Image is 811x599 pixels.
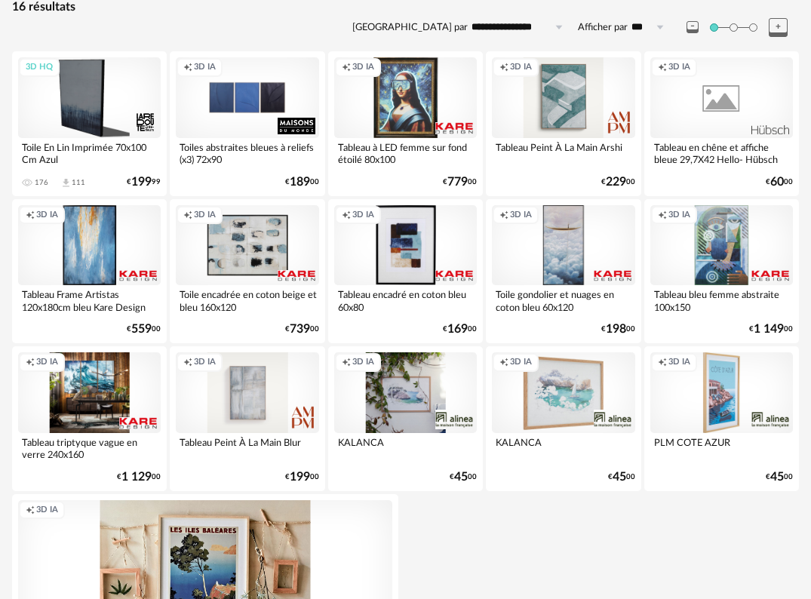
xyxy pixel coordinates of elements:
[194,210,216,221] span: 3D IA
[183,210,192,221] span: Creation icon
[492,285,634,315] div: Toile gondolier et nuages en coton bleu 60x120
[658,210,667,221] span: Creation icon
[26,210,35,221] span: Creation icon
[608,472,635,482] div: € 00
[334,285,477,315] div: Tableau encadré en coton bleu 60x80
[170,51,324,196] a: Creation icon 3D IA Toiles abstraites bleues à reliefs (x3) 72x90 €18900
[510,357,532,368] span: 3D IA
[668,210,690,221] span: 3D IA
[492,138,634,168] div: Tableau Peint À La Main Arshi
[12,346,167,491] a: Creation icon 3D IA Tableau triptyque vague en verre 240x160 €1 12900
[447,324,468,334] span: 169
[770,472,784,482] span: 45
[644,199,799,344] a: Creation icon 3D IA Tableau bleu femme abstraite 100x150 €1 14900
[499,357,508,368] span: Creation icon
[499,210,508,221] span: Creation icon
[285,324,319,334] div: € 00
[127,324,161,334] div: € 00
[766,177,793,187] div: € 00
[443,177,477,187] div: € 00
[749,324,793,334] div: € 00
[176,138,318,168] div: Toiles abstraites bleues à reliefs (x3) 72x90
[644,51,799,196] a: Creation icon 3D IA Tableau en chêne et affiche bleue 29,7X42 Hello- Hübsch €6000
[606,177,626,187] span: 229
[754,324,784,334] span: 1 149
[35,178,48,187] div: 176
[443,324,477,334] div: € 00
[121,472,152,482] span: 1 129
[334,138,477,168] div: Tableau à LED femme sur fond étoilé 80x100
[352,357,374,368] span: 3D IA
[352,210,374,221] span: 3D IA
[176,285,318,315] div: Toile encadrée en coton beige et bleu 160x120
[510,210,532,221] span: 3D IA
[36,357,58,368] span: 3D IA
[290,324,310,334] span: 739
[18,433,161,463] div: Tableau triptyque vague en verre 240x160
[60,177,72,189] span: Download icon
[658,62,667,73] span: Creation icon
[486,346,641,491] a: Creation icon 3D IA KALANCA €4500
[447,177,468,187] span: 779
[170,199,324,344] a: Creation icon 3D IA Toile encadrée en coton beige et bleu 160x120 €73900
[72,178,85,187] div: 111
[26,505,35,516] span: Creation icon
[176,433,318,463] div: Tableau Peint À La Main Blur
[601,177,635,187] div: € 00
[127,177,161,187] div: € 99
[19,58,60,77] div: 3D HQ
[606,324,626,334] span: 198
[770,177,784,187] span: 60
[510,62,532,73] span: 3D IA
[26,357,35,368] span: Creation icon
[352,21,468,34] label: [GEOGRAPHIC_DATA] par
[450,472,477,482] div: € 00
[194,357,216,368] span: 3D IA
[18,285,161,315] div: Tableau Frame Artistas 120x180cm bleu Kare Design
[170,346,324,491] a: Creation icon 3D IA Tableau Peint À La Main Blur €19900
[183,62,192,73] span: Creation icon
[342,62,351,73] span: Creation icon
[352,62,374,73] span: 3D IA
[644,346,799,491] a: Creation icon 3D IA PLM COTE AZUR €4500
[334,433,477,463] div: KALANCA
[290,472,310,482] span: 199
[183,357,192,368] span: Creation icon
[194,62,216,73] span: 3D IA
[328,199,483,344] a: Creation icon 3D IA Tableau encadré en coton bleu 60x80 €16900
[650,433,793,463] div: PLM COTE AZUR
[658,357,667,368] span: Creation icon
[668,357,690,368] span: 3D IA
[12,51,167,196] a: 3D HQ Toile En Lin Imprimée 70x100 Cm Azul 176 Download icon 111 €19999
[486,199,641,344] a: Creation icon 3D IA Toile gondolier et nuages en coton bleu 60x120 €19800
[36,505,58,516] span: 3D IA
[766,472,793,482] div: € 00
[290,177,310,187] span: 189
[486,51,641,196] a: Creation icon 3D IA Tableau Peint À La Main Arshi €22900
[613,472,626,482] span: 45
[492,433,634,463] div: KALANCA
[117,472,161,482] div: € 00
[131,177,152,187] span: 199
[131,324,152,334] span: 559
[18,138,161,168] div: Toile En Lin Imprimée 70x100 Cm Azul
[285,472,319,482] div: € 00
[601,324,635,334] div: € 00
[668,62,690,73] span: 3D IA
[36,210,58,221] span: 3D IA
[650,285,793,315] div: Tableau bleu femme abstraite 100x150
[650,138,793,168] div: Tableau en chêne et affiche bleue 29,7X42 Hello- Hübsch
[454,472,468,482] span: 45
[499,62,508,73] span: Creation icon
[328,51,483,196] a: Creation icon 3D IA Tableau à LED femme sur fond étoilé 80x100 €77900
[342,210,351,221] span: Creation icon
[342,357,351,368] span: Creation icon
[285,177,319,187] div: € 00
[328,346,483,491] a: Creation icon 3D IA KALANCA €4500
[12,199,167,344] a: Creation icon 3D IA Tableau Frame Artistas 120x180cm bleu Kare Design €55900
[578,21,628,34] label: Afficher par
